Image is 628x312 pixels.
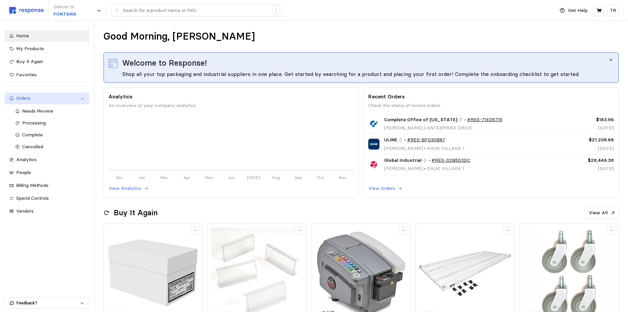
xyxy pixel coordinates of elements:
[610,7,616,14] p: TR
[607,5,619,16] button: TR
[22,120,46,126] span: Processing
[108,185,149,192] button: View Analytics
[5,192,89,204] a: Spend Controls
[384,124,503,132] p: [PERSON_NAME] ENTERPRISE DRIVE
[116,175,123,180] tspan: Dec
[423,125,427,131] span: •
[5,298,89,308] button: Feedback?
[272,7,280,15] div: /
[556,136,614,144] p: $21,208.68
[5,180,89,191] a: Billing Methods
[9,7,44,14] img: svg%3e
[369,185,395,192] p: View Orders
[384,145,464,152] p: [PERSON_NAME] SAUK VILLAGE 1
[585,207,619,219] button: View All
[368,185,403,192] button: View Orders
[205,175,213,180] tspan: May
[16,46,44,52] span: My Products
[568,7,587,14] p: Get Help
[16,33,29,39] span: Home
[368,102,614,109] p: Check the status of recent orders.
[5,43,89,55] a: My Products
[122,70,608,78] div: Shop all your top packaging and industrial suppliers in one place. Get started by searching for a...
[317,175,324,180] tspan: Oct
[22,108,53,114] span: Needs Review
[464,116,466,123] p: •
[556,116,614,123] p: $183.96
[5,154,89,166] a: Analytics
[404,136,406,144] p: •
[16,169,31,175] span: People
[368,139,379,150] img: ULINE
[368,92,614,101] p: Recent Orders
[22,132,43,138] span: Complete
[423,145,427,151] span: •
[5,30,89,42] a: Home
[423,165,427,171] span: •
[556,145,614,152] p: [DATE]
[384,165,471,172] p: [PERSON_NAME] SAUK VILLAGE 1
[384,157,422,164] span: Global Industrial
[368,159,379,170] img: Global Industrial
[589,209,608,217] p: View All
[5,56,89,68] a: Buy It Again
[5,205,89,217] a: Vendors
[16,156,37,162] span: Analytics
[16,72,37,78] span: Favorites
[11,129,89,141] a: Complete
[53,3,76,11] p: Deliver to
[114,208,158,218] h2: Buy It Again
[16,182,48,188] span: Billing Methods
[384,116,457,123] span: Complete Office of [US_STATE]
[22,144,43,150] span: Cancelled
[104,30,255,43] h1: Good Morning, [PERSON_NAME]
[294,175,302,180] tspan: Sep
[556,157,614,164] p: $28,446.38
[407,136,445,144] a: #RES-BF030B87
[5,167,89,179] a: People
[11,105,89,117] a: Needs Review
[5,92,89,104] a: Orders
[272,175,280,180] tspan: Aug
[108,59,118,68] img: svg%3e
[122,57,207,69] span: Welcome to Response!
[432,157,470,164] a: #RES-D2B5D3DC
[123,5,269,17] input: Search for a product name or SKU
[109,185,141,192] p: View Analytics
[16,95,78,102] div: Orders
[108,102,354,109] p: An overview of your company analytics.
[384,136,397,144] span: ULINE
[11,117,89,129] a: Processing
[368,118,379,129] img: Complete Office of Wisconsin
[16,300,80,306] p: Feedback?
[556,4,591,17] button: Get Help
[556,165,614,172] p: [DATE]
[53,11,76,18] p: FONTANA
[11,141,89,153] a: Cancelled
[5,69,89,81] a: Favorites
[16,208,34,214] span: Vendors
[16,58,43,64] span: Buy It Again
[467,116,502,123] a: #RES-71ED5715
[228,175,235,180] tspan: Jun
[556,124,614,132] p: [DATE]
[339,175,347,180] tspan: Nov
[183,175,190,180] tspan: Apr
[138,175,145,180] tspan: Jan
[247,175,260,180] tspan: [DATE]
[429,157,431,164] p: •
[108,92,354,101] p: Analytics
[16,195,49,201] span: Spend Controls
[161,175,168,180] tspan: Mar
